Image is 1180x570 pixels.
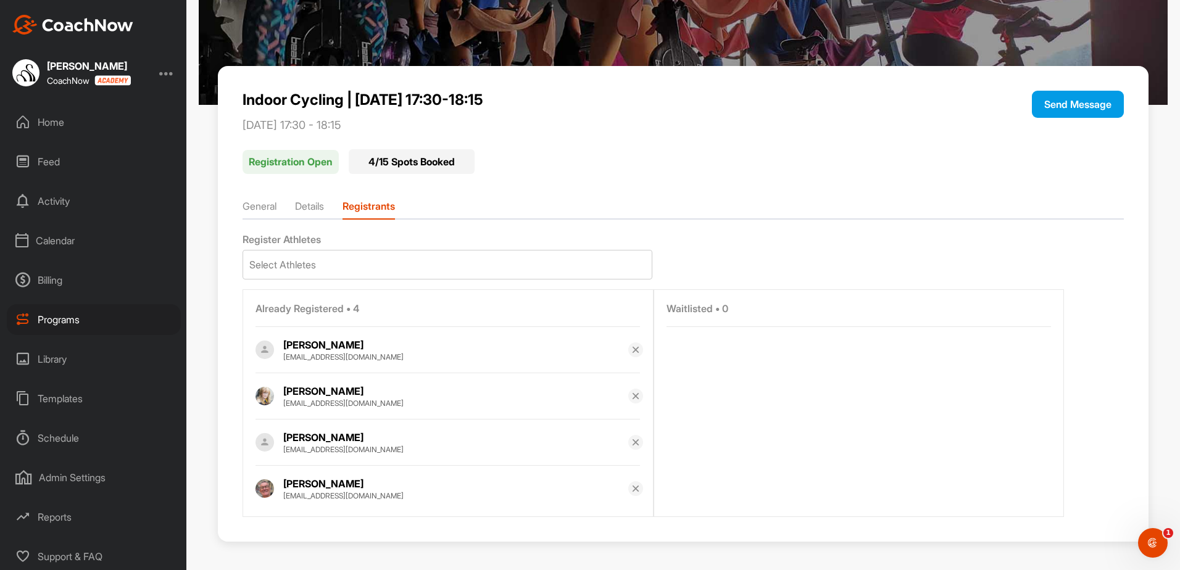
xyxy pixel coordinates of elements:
div: Home [7,107,181,138]
img: Profile picture [256,433,274,452]
img: Profile picture [256,479,274,498]
div: [PERSON_NAME] [47,61,131,71]
img: svg+xml;base64,PHN2ZyB3aWR0aD0iMTYiIGhlaWdodD0iMTYiIHZpZXdCb3g9IjAgMCAxNiAxNiIgZmlsbD0ibm9uZSIgeG... [631,437,641,447]
img: square_c8b22097c993bcfd2b698d1eae06ee05.jpg [12,59,39,86]
div: [EMAIL_ADDRESS][DOMAIN_NAME] [283,399,628,408]
div: Admin Settings [7,462,181,493]
div: [EMAIL_ADDRESS][DOMAIN_NAME] [283,445,628,455]
div: CoachNow [47,75,131,86]
div: [PERSON_NAME] [283,337,628,352]
div: 4 / 15 Spots Booked [349,149,475,174]
img: svg+xml;base64,PHN2ZyB3aWR0aD0iMTYiIGhlaWdodD0iMTYiIHZpZXdCb3g9IjAgMCAxNiAxNiIgZmlsbD0ibm9uZSIgeG... [631,484,641,494]
li: Registrants [343,199,395,218]
span: Already Registered • 4 [256,302,359,315]
p: Indoor Cycling | [DATE] 17:30-18:15 [243,91,947,109]
div: [PERSON_NAME] [283,476,628,491]
div: Select Athletes [249,257,316,272]
div: Billing [7,265,181,295]
div: Programs [7,304,181,335]
div: Reports [7,502,181,532]
img: Profile picture [256,387,274,405]
img: svg+xml;base64,PHN2ZyB3aWR0aD0iMTYiIGhlaWdodD0iMTYiIHZpZXdCb3g9IjAgMCAxNiAxNiIgZmlsbD0ibm9uZSIgeG... [631,391,641,401]
button: Send Message [1032,91,1124,118]
div: [EMAIL_ADDRESS][DOMAIN_NAME] [283,352,628,362]
div: Calendar [7,225,181,256]
img: CoachNow acadmey [94,75,131,86]
li: Details [295,199,324,218]
span: Waitlisted • 0 [667,302,728,315]
div: Library [7,344,181,374]
img: CoachNow [12,15,133,35]
div: [PERSON_NAME] [283,430,628,445]
li: General [243,199,276,218]
p: Registration Open [243,150,339,175]
iframe: Intercom live chat [1138,528,1168,558]
div: Schedule [7,423,181,453]
div: Activity [7,186,181,217]
div: Templates [7,383,181,414]
img: svg+xml;base64,PHN2ZyB3aWR0aD0iMTYiIGhlaWdodD0iMTYiIHZpZXdCb3g9IjAgMCAxNiAxNiIgZmlsbD0ibm9uZSIgeG... [631,345,641,355]
p: [DATE] 17:30 - 18:15 [243,118,947,132]
img: Profile picture [256,341,274,359]
span: 1 [1163,528,1173,538]
span: Register Athletes [243,233,321,246]
div: [EMAIL_ADDRESS][DOMAIN_NAME] [283,491,628,501]
div: [PERSON_NAME] [283,384,628,399]
div: Feed [7,146,181,177]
